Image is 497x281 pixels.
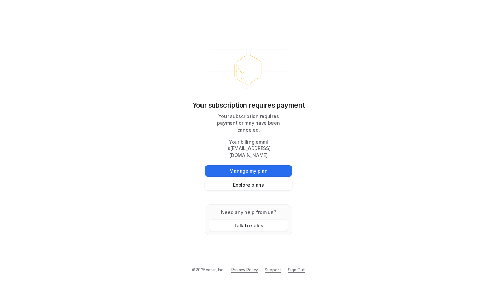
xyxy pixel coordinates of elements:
[209,209,288,216] p: Need any help from us?
[265,267,281,273] span: Support
[192,100,305,110] p: Your subscription requires payment
[231,267,258,273] a: Privacy Policy
[288,267,305,273] a: Sign Out
[205,139,292,159] p: Your billing email is [EMAIL_ADDRESS][DOMAIN_NAME]
[205,179,292,190] button: Explore plans
[209,220,288,231] button: Talk to sales
[192,267,224,273] p: © 2025 eesel, Inc.
[205,113,292,133] p: Your subscription requires payment or may have been canceled.
[205,165,292,177] button: Manage my plan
